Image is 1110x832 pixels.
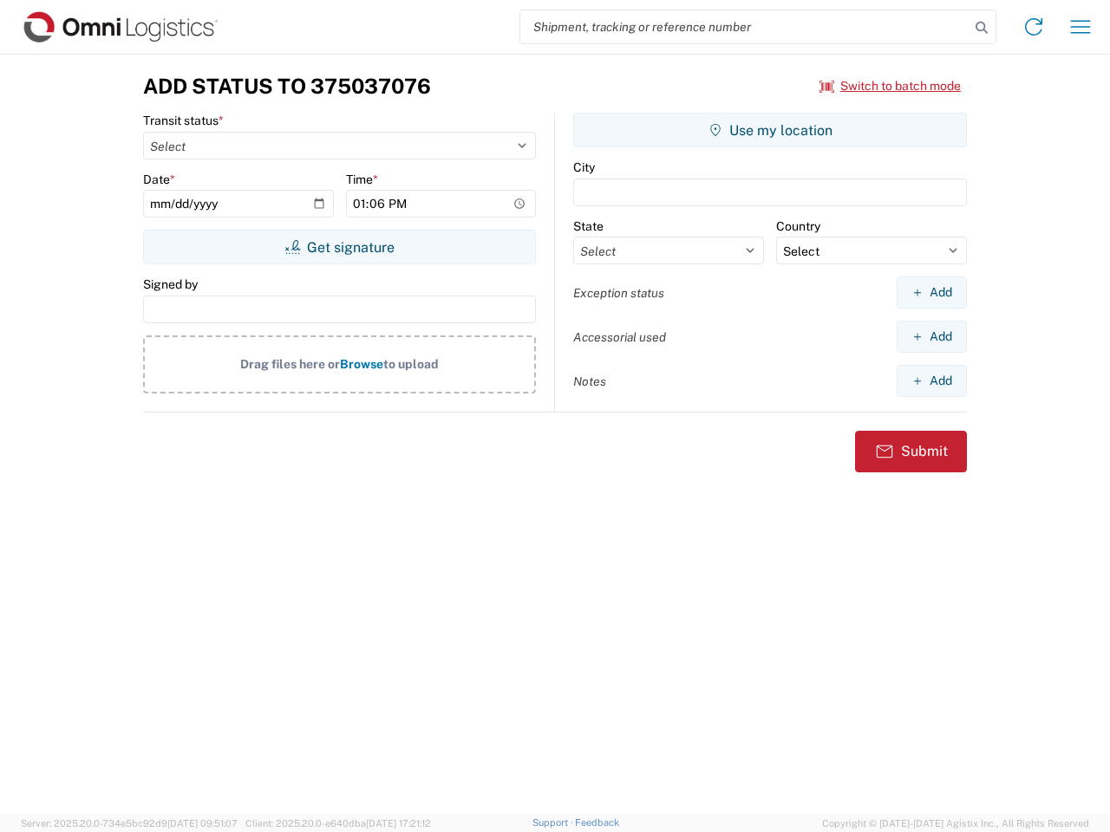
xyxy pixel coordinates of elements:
[532,817,576,828] a: Support
[520,10,970,43] input: Shipment, tracking or reference number
[383,357,439,371] span: to upload
[855,431,967,472] button: Submit
[143,172,175,187] label: Date
[897,365,967,397] button: Add
[245,818,431,829] span: Client: 2025.20.0-e640dba
[143,276,198,292] label: Signed by
[573,374,606,389] label: Notes
[573,218,604,234] label: State
[143,230,536,264] button: Get signature
[776,218,820,234] label: Country
[21,818,238,829] span: Server: 2025.20.0-734e5bc92d9
[573,285,664,301] label: Exception status
[366,818,431,829] span: [DATE] 17:21:12
[573,159,595,175] label: City
[897,276,967,309] button: Add
[340,357,383,371] span: Browse
[573,329,666,345] label: Accessorial used
[819,72,961,101] button: Switch to batch mode
[575,817,619,828] a: Feedback
[822,816,1089,831] span: Copyright © [DATE]-[DATE] Agistix Inc., All Rights Reserved
[143,74,431,99] h3: Add Status to 375037076
[346,172,378,187] label: Time
[143,113,224,128] label: Transit status
[167,818,238,829] span: [DATE] 09:51:07
[240,357,340,371] span: Drag files here or
[573,113,967,147] button: Use my location
[897,321,967,353] button: Add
